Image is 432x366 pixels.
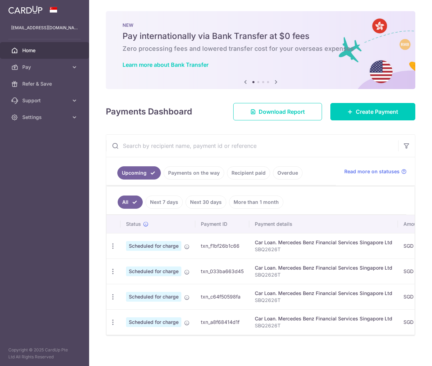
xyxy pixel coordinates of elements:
[227,166,270,180] a: Recipient paid
[403,221,421,228] span: Amount
[106,105,192,118] h4: Payments Dashboard
[255,290,392,297] div: Car Loan. Mercedes Benz Financial Services Singapore Ltd
[8,6,42,14] img: CardUp
[249,215,398,233] th: Payment details
[126,292,181,302] span: Scheduled for charge
[22,114,68,121] span: Settings
[330,103,415,120] a: Create Payment
[255,246,392,253] p: SBQ2626T
[126,221,141,228] span: Status
[22,47,68,54] span: Home
[195,233,249,258] td: txn_f1bf26b1c66
[22,64,68,71] span: Pay
[126,317,181,327] span: Scheduled for charge
[117,166,161,180] a: Upcoming
[123,61,209,68] a: Learn more about Bank Transfer
[123,31,399,42] h5: Pay internationally via Bank Transfer at $0 fees
[259,108,305,116] span: Download Report
[273,166,303,180] a: Overdue
[106,11,415,89] img: Bank transfer banner
[195,309,249,335] td: txn_a8f68414d1f
[186,196,226,209] a: Next 30 days
[22,80,68,87] span: Refer & Save
[344,168,400,175] span: Read more on statuses
[255,239,392,246] div: Car Loan. Mercedes Benz Financial Services Singapore Ltd
[195,258,249,284] td: txn_033ba663d45
[123,45,399,53] h6: Zero processing fees and lowered transfer cost for your overseas expenses
[195,284,249,309] td: txn_c64f50598fa
[195,215,249,233] th: Payment ID
[356,108,398,116] span: Create Payment
[255,271,392,278] p: SBQ2626T
[126,266,181,276] span: Scheduled for charge
[344,168,407,175] a: Read more on statuses
[22,97,68,104] span: Support
[106,135,398,157] input: Search by recipient name, payment id or reference
[255,315,392,322] div: Car Loan. Mercedes Benz Financial Services Singapore Ltd
[233,103,322,120] a: Download Report
[164,166,224,180] a: Payments on the way
[229,196,283,209] a: More than 1 month
[146,196,183,209] a: Next 7 days
[255,322,392,329] p: SBQ2626T
[255,264,392,271] div: Car Loan. Mercedes Benz Financial Services Singapore Ltd
[11,24,78,31] p: [EMAIL_ADDRESS][DOMAIN_NAME]
[118,196,143,209] a: All
[255,297,392,304] p: SBQ2626T
[126,241,181,251] span: Scheduled for charge
[123,22,399,28] p: NEW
